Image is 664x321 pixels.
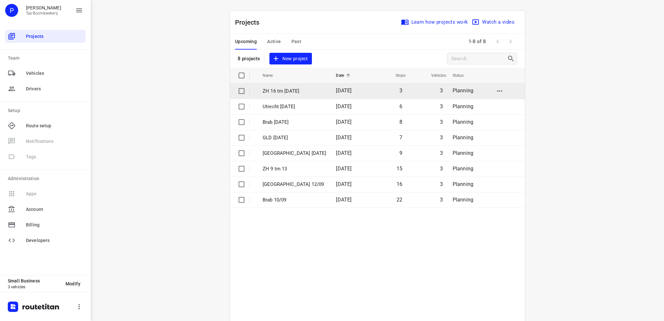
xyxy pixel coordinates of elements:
span: 16 [397,181,402,187]
div: Projects [5,30,86,43]
span: 3 [440,134,443,141]
span: Upcoming [235,38,257,46]
span: 3 [440,166,443,172]
div: Drivers [5,82,86,95]
span: Next Page [504,35,517,48]
span: 15 [397,166,402,172]
span: [DATE] [336,87,351,94]
span: 7 [399,134,402,141]
span: Developers [26,237,83,244]
span: Active [267,38,281,46]
span: Stops [387,72,406,79]
span: [DATE] [336,134,351,141]
p: [GEOGRAPHIC_DATA] [DATE] [263,150,326,157]
span: Planning [453,103,473,109]
p: Projects [235,17,265,27]
span: [DATE] [336,197,351,203]
span: Projects [26,33,83,40]
span: Account [26,206,83,213]
span: New project [273,55,308,63]
span: Previous Page [491,35,504,48]
p: Administration [8,175,86,182]
span: 22 [397,197,402,203]
span: Drivers [26,86,83,92]
span: Name [263,72,281,79]
span: Modify [65,281,80,286]
span: Vehicles [26,70,83,77]
span: Planning [453,134,473,141]
span: [DATE] [336,103,351,109]
span: Status [453,72,472,79]
span: Available only on our Business plan [5,186,86,201]
span: 3 [440,150,443,156]
p: Small Business [8,278,60,283]
button: New project [269,53,312,65]
span: Planning [453,166,473,172]
div: Billing [5,218,86,231]
p: Tas Boomkwekerij [26,11,61,16]
span: 3 [440,103,443,109]
span: 1-8 of 8 [466,35,489,49]
span: Available only on our Business plan [5,133,86,149]
span: [DATE] [336,181,351,187]
p: GLD [DATE] [263,134,326,142]
p: ZH 16 tm [DATE] [263,87,326,95]
span: [DATE] [336,166,351,172]
span: 3 [440,181,443,187]
span: Planning [453,197,473,203]
span: 3 [440,87,443,94]
span: Available only on our Business plan [5,149,86,165]
p: 8 projects [238,56,260,62]
p: Team [8,55,86,62]
span: [DATE] [336,150,351,156]
span: 6 [399,103,402,109]
span: Route setup [26,122,83,129]
span: Planning [453,119,473,125]
p: Peter Tas [26,5,61,10]
span: Billing [26,222,83,228]
p: Brab 10/09 [263,196,326,204]
span: [DATE] [336,119,351,125]
div: Vehicles [5,67,86,80]
span: Planning [453,150,473,156]
div: Account [5,203,86,216]
span: Past [291,38,302,46]
span: 3 [440,119,443,125]
p: ZH 9 tm 13 [263,165,326,173]
span: Planning [453,181,473,187]
div: Search [507,55,517,63]
span: Vehicles [423,72,446,79]
span: 8 [399,119,402,125]
p: Utrecht 12/09 [263,181,326,188]
p: Utrecht [DATE] [263,103,326,110]
input: Search projects [451,54,507,64]
div: P [5,4,18,17]
div: Developers [5,234,86,247]
p: Brab [DATE] [263,119,326,126]
div: Route setup [5,119,86,132]
span: 9 [399,150,402,156]
button: Modify [60,278,86,290]
span: 3 [399,87,402,94]
p: 3 vehicles [8,285,60,289]
span: Date [336,72,352,79]
p: Setup [8,107,86,114]
span: Planning [453,87,473,94]
span: 3 [440,197,443,203]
